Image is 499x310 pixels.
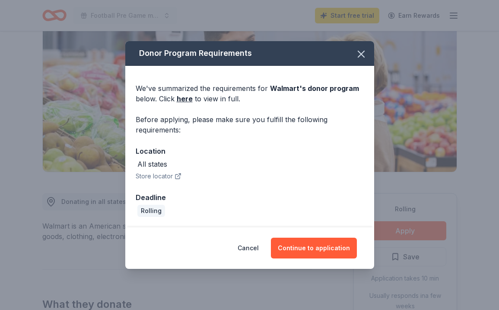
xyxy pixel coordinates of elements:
[136,145,364,157] div: Location
[137,205,165,217] div: Rolling
[136,192,364,203] div: Deadline
[125,41,374,66] div: Donor Program Requirements
[270,84,359,93] span: Walmart 's donor program
[137,159,167,169] div: All states
[177,94,193,104] a: here
[136,114,364,135] div: Before applying, please make sure you fulfill the following requirements:
[136,171,181,181] button: Store locator
[271,238,357,258] button: Continue to application
[238,238,259,258] button: Cancel
[136,83,364,104] div: We've summarized the requirements for below. Click to view in full.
